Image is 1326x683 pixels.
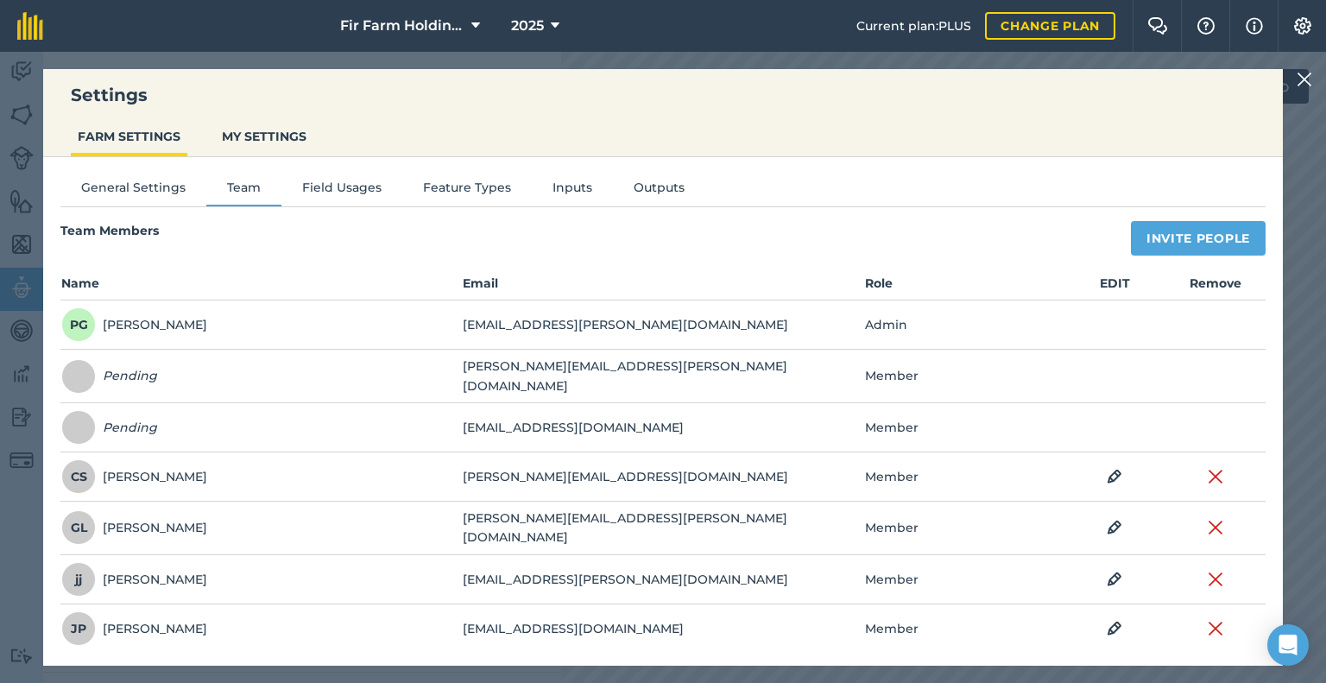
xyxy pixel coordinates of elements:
[1147,17,1168,35] img: Two speech bubbles overlapping with the left bubble in the forefront
[60,273,462,300] th: Name
[864,300,1065,350] td: Admin
[1208,466,1223,487] img: svg+xml;base64,PHN2ZyB4bWxucz0iaHR0cDovL3d3dy53My5vcmcvMjAwMC9zdmciIHdpZHRoPSIyMiIgaGVpZ2h0PSIzMC...
[61,510,207,545] div: [PERSON_NAME]
[1292,17,1313,35] img: A cog icon
[462,604,863,654] td: [EMAIL_ADDRESS][DOMAIN_NAME]
[103,418,157,437] em: Pending
[61,510,96,545] span: GL
[462,555,863,604] td: [EMAIL_ADDRESS][PERSON_NAME][DOMAIN_NAME]
[103,366,157,385] em: Pending
[60,178,206,204] button: General Settings
[61,459,207,494] div: [PERSON_NAME]
[206,178,281,204] button: Team
[985,12,1115,40] a: Change plan
[281,178,402,204] button: Field Usages
[511,16,544,36] span: 2025
[1246,16,1263,36] img: svg+xml;base64,PHN2ZyB4bWxucz0iaHR0cDovL3d3dy53My5vcmcvMjAwMC9zdmciIHdpZHRoPSIxNyIgaGVpZ2h0PSIxNy...
[43,83,1283,107] h3: Settings
[1107,569,1122,590] img: svg+xml;base64,PHN2ZyB4bWxucz0iaHR0cDovL3d3dy53My5vcmcvMjAwMC9zdmciIHdpZHRoPSIxOCIgaGVpZ2h0PSIyNC...
[462,452,863,502] td: [PERSON_NAME][EMAIL_ADDRESS][DOMAIN_NAME]
[61,611,207,646] div: [PERSON_NAME]
[462,502,863,555] td: [PERSON_NAME][EMAIL_ADDRESS][PERSON_NAME][DOMAIN_NAME]
[61,611,96,646] span: JP
[864,273,1065,300] th: Role
[61,562,207,597] div: [PERSON_NAME]
[864,555,1065,604] td: Member
[402,178,532,204] button: Feature Types
[1107,618,1122,639] img: svg+xml;base64,PHN2ZyB4bWxucz0iaHR0cDovL3d3dy53My5vcmcvMjAwMC9zdmciIHdpZHRoPSIxOCIgaGVpZ2h0PSIyNC...
[856,16,971,35] span: Current plan : PLUS
[1107,517,1122,538] img: svg+xml;base64,PHN2ZyB4bWxucz0iaHR0cDovL3d3dy53My5vcmcvMjAwMC9zdmciIHdpZHRoPSIxOCIgaGVpZ2h0PSIyNC...
[462,300,863,350] td: [EMAIL_ADDRESS][PERSON_NAME][DOMAIN_NAME]
[61,307,207,342] div: [PERSON_NAME]
[1196,17,1216,35] img: A question mark icon
[864,604,1065,654] td: Member
[60,221,159,247] h4: Team Members
[61,307,96,342] span: PG
[17,12,43,40] img: fieldmargin Logo
[1165,273,1266,300] th: Remove
[1297,69,1312,90] img: svg+xml;base64,PHN2ZyB4bWxucz0iaHR0cDovL3d3dy53My5vcmcvMjAwMC9zdmciIHdpZHRoPSIyMiIgaGVpZ2h0PSIzMC...
[462,273,863,300] th: Email
[864,403,1065,452] td: Member
[864,452,1065,502] td: Member
[613,178,705,204] button: Outputs
[462,403,863,452] td: [EMAIL_ADDRESS][DOMAIN_NAME]
[1208,569,1223,590] img: svg+xml;base64,PHN2ZyB4bWxucz0iaHR0cDovL3d3dy53My5vcmcvMjAwMC9zdmciIHdpZHRoPSIyMiIgaGVpZ2h0PSIzMC...
[61,459,96,494] span: CS
[1267,624,1309,666] div: Open Intercom Messenger
[1131,221,1266,256] button: Invite People
[864,350,1065,403] td: Member
[1064,273,1165,300] th: EDIT
[215,120,313,153] button: MY SETTINGS
[1208,517,1223,538] img: svg+xml;base64,PHN2ZyB4bWxucz0iaHR0cDovL3d3dy53My5vcmcvMjAwMC9zdmciIHdpZHRoPSIyMiIgaGVpZ2h0PSIzMC...
[340,16,464,36] span: Fir Farm Holdings Limited
[864,502,1065,555] td: Member
[532,178,613,204] button: Inputs
[1208,618,1223,639] img: svg+xml;base64,PHN2ZyB4bWxucz0iaHR0cDovL3d3dy53My5vcmcvMjAwMC9zdmciIHdpZHRoPSIyMiIgaGVpZ2h0PSIzMC...
[462,350,863,403] td: [PERSON_NAME][EMAIL_ADDRESS][PERSON_NAME][DOMAIN_NAME]
[61,562,96,597] span: jj
[71,120,187,153] button: FARM SETTINGS
[1107,466,1122,487] img: svg+xml;base64,PHN2ZyB4bWxucz0iaHR0cDovL3d3dy53My5vcmcvMjAwMC9zdmciIHdpZHRoPSIxOCIgaGVpZ2h0PSIyNC...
